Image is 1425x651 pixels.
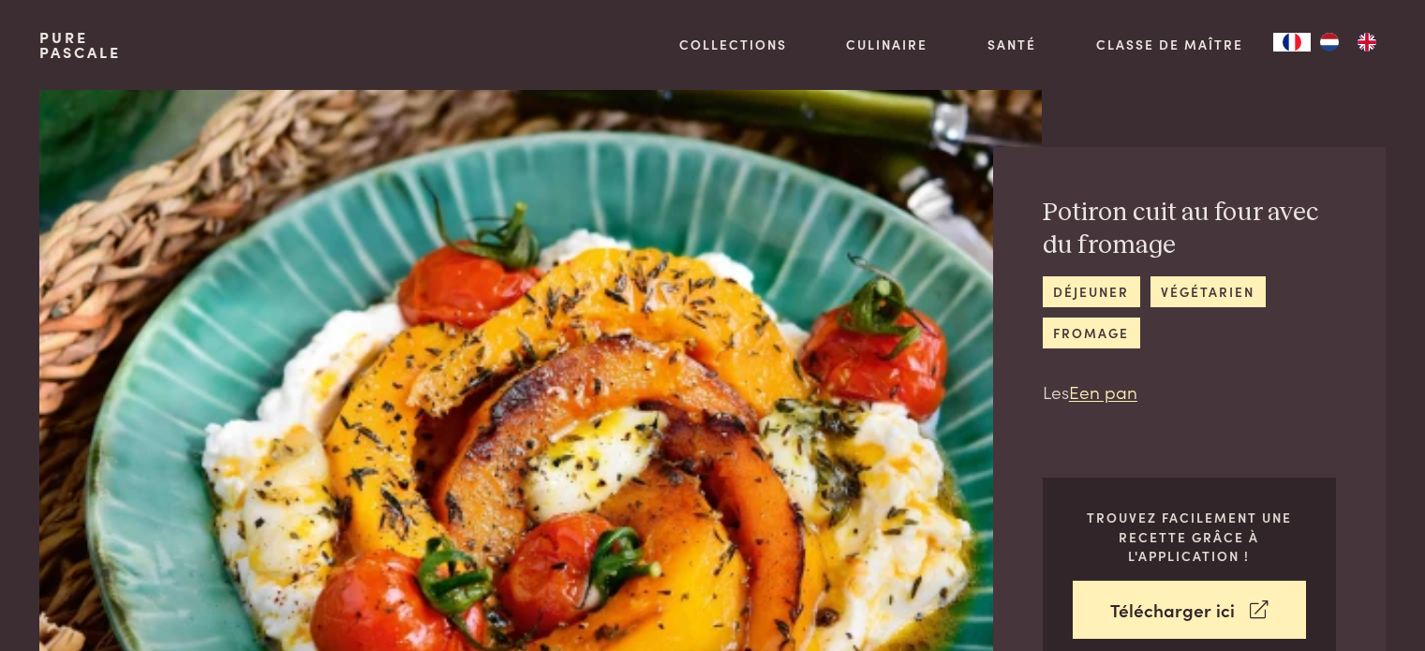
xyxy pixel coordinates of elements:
[987,35,1036,54] a: Santé
[1043,197,1336,261] h2: Potiron cuit au four avec du fromage
[679,35,787,54] a: Collections
[1311,33,1348,52] a: NL
[39,30,121,60] a: PurePascale
[1311,33,1386,52] ul: Language list
[846,35,928,54] a: Culinaire
[1273,33,1311,52] a: FR
[1069,378,1137,404] a: Een pan
[1043,318,1140,348] a: fromage
[1273,33,1386,52] aside: Language selected: Français
[1073,581,1306,640] a: Télécharger ici
[1150,276,1266,307] a: végétarien
[1348,33,1386,52] a: EN
[1043,276,1140,307] a: déjeuner
[1073,508,1306,566] p: Trouvez facilement une recette grâce à l'application !
[1273,33,1311,52] div: Language
[1043,378,1336,406] p: Les
[1096,35,1243,54] a: Classe de maître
